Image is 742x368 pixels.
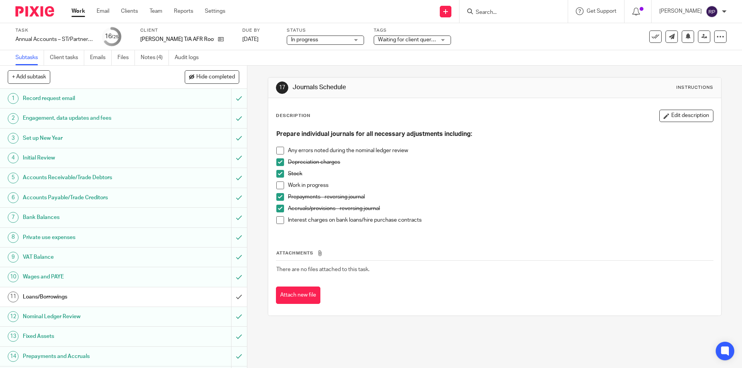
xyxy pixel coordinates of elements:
[8,271,19,282] div: 10
[659,110,713,122] button: Edit description
[276,131,472,137] strong: Prepare individual journals for all necessary adjustments including:
[23,311,157,322] h1: Nominal Ledger Review
[242,37,259,42] span: [DATE]
[23,172,157,183] h1: Accounts Receivable/Trade Debtors
[50,50,84,65] a: Client tasks
[288,181,713,189] p: Work in progress
[291,37,318,42] span: In progress
[8,311,19,322] div: 12
[293,83,511,92] h1: Journals Schedule
[90,50,112,65] a: Emails
[8,331,19,342] div: 13
[8,113,19,124] div: 2
[8,252,19,263] div: 9
[23,232,157,243] h1: Private use expenses
[23,132,157,144] h1: Set up New Year
[8,292,19,302] div: 11
[706,5,718,18] img: svg%3E
[676,85,713,91] div: Instructions
[276,81,288,94] div: 17
[97,7,109,15] a: Email
[23,351,157,362] h1: Prepayments and Accruals
[15,6,54,17] img: Pixie
[175,50,204,65] a: Audit logs
[71,7,85,15] a: Work
[117,50,135,65] a: Files
[141,50,169,65] a: Notes (4)
[288,216,713,224] p: Interest charges on bank loans/hire purchase contracts
[23,152,157,164] h1: Initial Review
[288,170,713,178] p: Stock
[288,205,713,212] p: Accruals/provisions - reversing journal
[15,36,93,43] div: Annual Accounts – ST/Partnership - Software
[287,27,364,34] label: Status
[8,351,19,362] div: 14
[475,9,545,16] input: Search
[378,37,438,42] span: Waiting for client queries
[374,27,451,34] label: Tags
[23,112,157,124] h1: Engagement, data updates and fees
[23,212,157,223] h1: Bank Balances
[8,232,19,243] div: 8
[174,7,193,15] a: Reports
[15,50,44,65] a: Subtasks
[196,74,235,80] span: Hide completed
[112,35,119,39] small: /25
[23,192,157,204] h1: Accounts Payable/Trade Creditors
[8,173,19,183] div: 5
[121,7,138,15] a: Clients
[587,8,616,14] span: Get Support
[8,153,19,163] div: 4
[23,291,157,303] h1: Loans/Borrowings
[8,133,19,144] div: 3
[140,27,233,34] label: Client
[205,7,225,15] a: Settings
[8,70,50,83] button: + Add subtask
[276,287,320,304] button: Attach new file
[23,93,157,104] h1: Record request email
[105,32,119,41] div: 16
[140,36,214,43] p: [PERSON_NAME] T/A AFR Roofing
[8,192,19,203] div: 6
[23,251,157,263] h1: VAT Balance
[288,147,713,154] p: Any errors noted during the nominal ledger review
[276,113,310,119] p: Description
[276,267,369,272] span: There are no files attached to this task.
[242,27,277,34] label: Due by
[15,27,93,34] label: Task
[288,193,713,201] p: Prepayments - reversing journal
[8,212,19,223] div: 7
[150,7,162,15] a: Team
[8,93,19,104] div: 1
[185,70,239,83] button: Hide completed
[23,331,157,342] h1: Fixed Assets
[276,251,313,255] span: Attachments
[23,271,157,283] h1: Wages and PAYE
[288,158,713,166] p: Depreciation charges
[659,7,702,15] p: [PERSON_NAME]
